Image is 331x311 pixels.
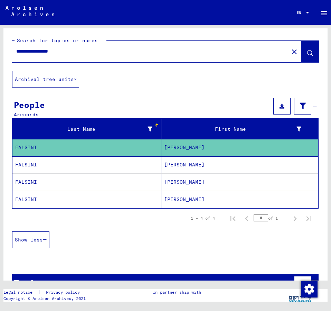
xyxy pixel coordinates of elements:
[12,231,49,248] button: Show less
[12,174,161,191] mat-cell: FALSINI
[191,215,215,221] div: 1 – 4 of 4
[164,124,310,135] div: First Name
[14,111,17,118] span: 4
[12,156,161,173] mat-cell: FALSINI
[320,9,328,17] mat-icon: Side nav toggle icon
[153,289,201,295] p: In partner ship with
[17,111,39,118] span: records
[317,6,331,19] button: Toggle sidenav
[12,191,161,208] mat-cell: FALSINI
[14,99,45,111] div: People
[290,48,299,56] mat-icon: close
[302,211,316,225] button: Last page
[15,237,43,243] span: Show less
[301,281,318,298] img: Change consent
[161,191,318,208] mat-cell: [PERSON_NAME]
[297,11,304,15] span: EN
[15,126,152,133] div: Last Name
[15,124,161,135] div: Last Name
[287,45,301,58] button: Clear
[287,289,313,307] img: yv_logo.png
[254,215,288,221] div: of 1
[17,37,98,44] mat-label: Search for topics or names
[14,277,45,289] div: Topics
[40,289,88,295] a: Privacy policy
[3,289,38,295] a: Legal notice
[3,289,88,295] div: |
[240,211,254,225] button: Previous page
[161,119,318,139] mat-header-cell: First Name
[301,281,317,297] div: Change consent
[6,6,54,16] img: Arolsen_neg.svg
[161,174,318,191] mat-cell: [PERSON_NAME]
[12,139,161,156] mat-cell: FALSINI
[288,211,302,225] button: Next page
[226,211,240,225] button: First page
[12,119,161,139] mat-header-cell: Last Name
[164,126,301,133] div: First Name
[12,71,79,88] button: Archival tree units
[161,139,318,156] mat-cell: [PERSON_NAME]
[3,295,88,302] p: Copyright © Arolsen Archives, 2021
[161,156,318,173] mat-cell: [PERSON_NAME]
